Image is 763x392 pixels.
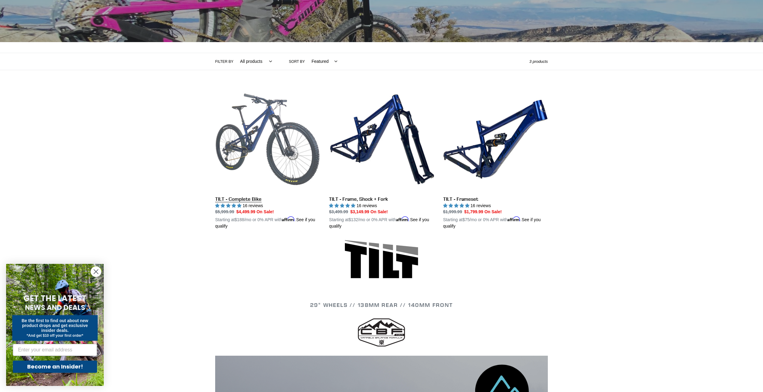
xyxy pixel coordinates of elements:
span: NEWS AND DEALS [25,303,85,312]
span: Be the first to find out about new product drops and get exclusive insider deals. [22,318,89,333]
label: Sort by [289,59,305,64]
button: Become an Insider! [13,361,97,373]
input: Enter your email address [13,344,97,356]
span: 3 products [529,59,548,64]
span: 29" WHEELS // 138mm REAR // 140mm FRONT [310,301,453,308]
label: Filter by [215,59,233,64]
span: GET THE LATEST [24,293,86,304]
button: Close dialog [91,266,101,277]
span: *And get $10 off your first order* [27,333,83,338]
